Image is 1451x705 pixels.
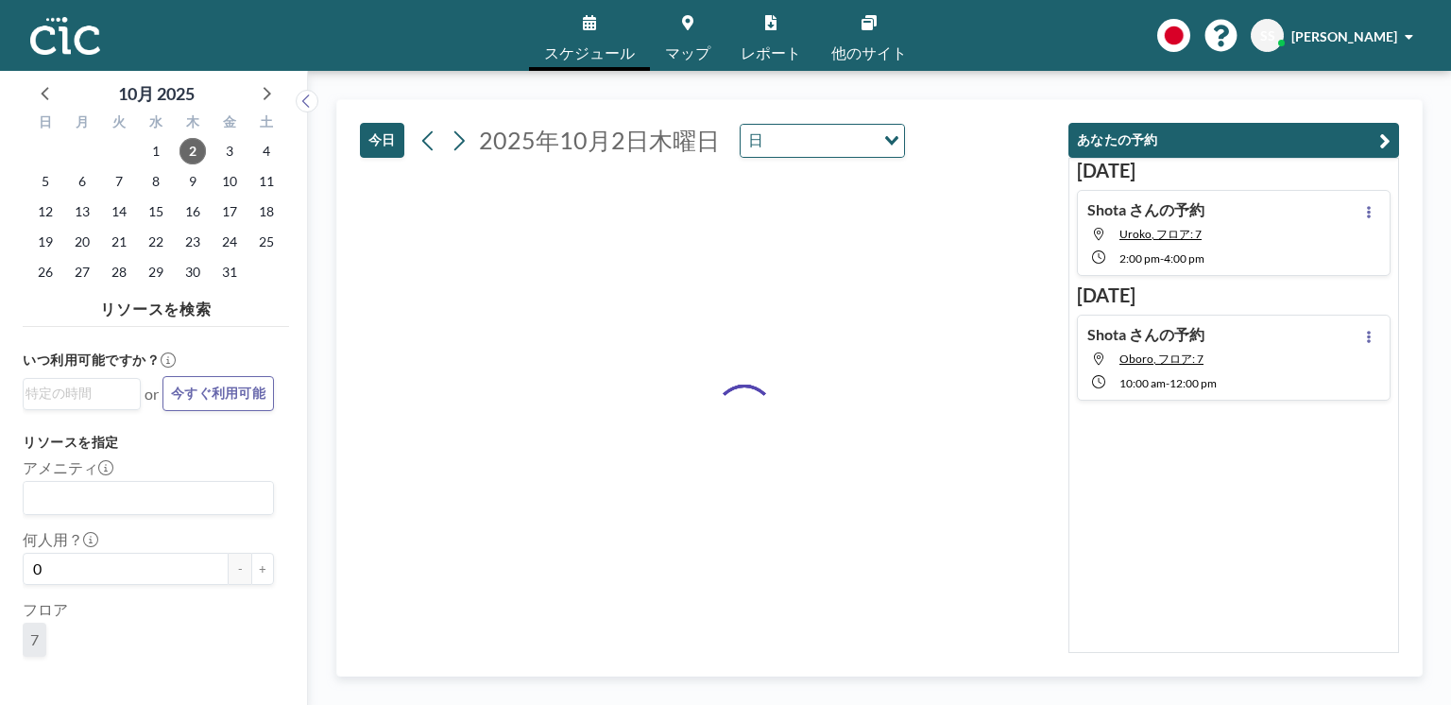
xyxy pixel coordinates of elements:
[1164,251,1204,266] span: 4:00 PM
[1119,376,1166,390] span: 10:00 AM
[106,168,132,195] span: 2025年10月7日火曜日
[143,229,169,255] span: 2025年10月22日水曜日
[69,168,95,195] span: 2025年10月6日月曜日
[171,385,265,403] span: 今すぐ利用可能
[143,168,169,195] span: 2025年10月8日水曜日
[744,129,767,153] span: 日
[32,198,59,225] span: 2025年10月12日日曜日
[24,482,273,514] div: Search for option
[143,259,169,285] span: 2025年10月29日水曜日
[24,379,140,407] div: Search for option
[26,383,129,404] input: Search for option
[741,125,904,157] div: Search for option
[179,138,206,164] span: 2025年10月2日木曜日
[216,229,243,255] span: 2025年10月24日金曜日
[665,45,710,60] span: マップ
[216,168,243,195] span: 2025年10月10日金曜日
[69,198,95,225] span: 2025年10月13日月曜日
[179,259,206,285] span: 2025年10月30日木曜日
[106,229,132,255] span: 2025年10月21日火曜日
[162,376,274,411] button: 今すぐ利用可能
[1087,200,1204,219] h4: Shota さんの予約
[248,112,284,136] div: 土
[253,229,280,255] span: 2025年10月25日土曜日
[1166,376,1169,390] span: -
[1077,159,1391,182] h3: [DATE]
[216,259,243,285] span: 2025年10月31日金曜日
[101,112,138,136] div: 火
[1087,325,1204,344] h4: Shota さんの予約
[23,458,113,477] label: アメニティ
[23,292,289,318] h4: リソースを検索
[253,138,280,164] span: 2025年10月4日土曜日
[253,198,280,225] span: 2025年10月18日土曜日
[1169,376,1217,390] span: 12:00 PM
[1260,27,1275,44] span: SS
[229,553,251,585] button: -
[179,168,206,195] span: 2025年10月9日木曜日
[479,126,720,154] span: 2025年10月2日木曜日
[106,259,132,285] span: 2025年10月28日火曜日
[1077,284,1391,307] h3: [DATE]
[143,198,169,225] span: 2025年10月15日水曜日
[179,198,206,225] span: 2025年10月16日木曜日
[143,138,169,164] span: 2025年10月1日水曜日
[23,530,98,549] label: 何人用？
[216,198,243,225] span: 2025年10月17日金曜日
[741,45,801,60] span: レポート
[1119,251,1160,266] span: 2:00 PM
[251,553,274,585] button: +
[769,129,873,153] input: Search for option
[32,259,59,285] span: 2025年10月26日日曜日
[544,45,635,60] span: スケジュール
[32,168,59,195] span: 2025年10月5日日曜日
[253,168,280,195] span: 2025年10月11日土曜日
[118,80,195,107] div: 10月 2025
[1291,28,1397,44] span: [PERSON_NAME]
[138,112,175,136] div: 水
[30,630,39,648] span: 7
[831,45,907,60] span: 他のサイト
[1119,227,1202,241] span: Uroko, フロア: 7
[1068,123,1399,158] button: あなたの予約
[23,434,274,451] h3: リソースを指定
[30,17,100,55] img: organization-logo
[174,112,211,136] div: 木
[179,229,206,255] span: 2025年10月23日木曜日
[23,600,68,619] label: フロア
[216,138,243,164] span: 2025年10月3日金曜日
[69,259,95,285] span: 2025年10月27日月曜日
[69,229,95,255] span: 2025年10月20日月曜日
[360,123,404,158] button: 今日
[106,198,132,225] span: 2025年10月14日火曜日
[26,486,263,510] input: Search for option
[145,385,159,404] span: or
[1119,352,1203,366] span: Oboro, フロア: 7
[32,229,59,255] span: 2025年10月19日日曜日
[64,112,101,136] div: 月
[27,112,64,136] div: 日
[211,112,248,136] div: 金
[1160,251,1164,266] span: -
